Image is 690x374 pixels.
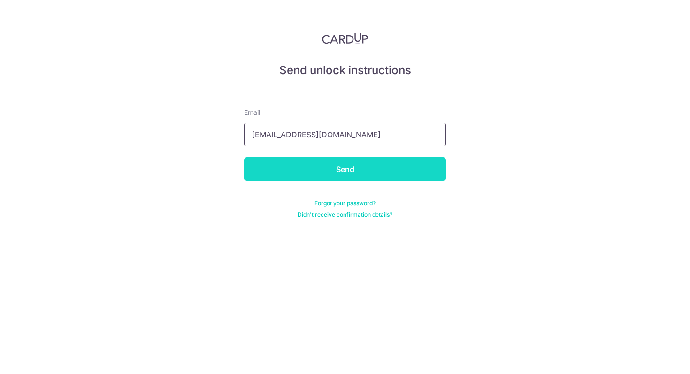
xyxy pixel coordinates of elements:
[244,108,260,116] span: translation missing: en.devise.label.Email
[298,211,392,218] a: Didn't receive confirmation details?
[314,200,376,207] a: Forgot your password?
[244,63,446,78] h5: Send unlock instructions
[244,123,446,146] input: Enter your Email
[322,33,368,44] img: CardUp Logo
[244,157,446,181] input: Send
